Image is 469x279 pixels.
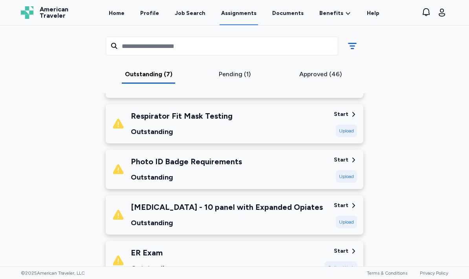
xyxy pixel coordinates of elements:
[334,202,348,209] div: Start
[334,110,348,118] div: Start
[175,9,205,17] div: Job Search
[109,70,189,79] div: Outstanding (7)
[220,1,258,25] a: Assignments
[131,126,233,137] div: Outstanding
[21,6,33,19] img: Logo
[131,263,173,274] div: Outstanding
[131,247,173,258] div: ER Exam
[367,270,407,276] a: Terms & Conditions
[131,202,323,213] div: [MEDICAL_DATA] - 10 panel with Expanded Opiates
[21,270,85,276] span: © 2025 American Traveler, LLC
[336,170,357,183] div: Upload
[40,6,68,19] span: American Traveler
[131,110,233,121] div: Respirator Fit Mask Testing
[334,247,348,255] div: Start
[131,172,242,183] div: Outstanding
[336,125,357,137] div: Upload
[324,261,357,274] div: Online Work
[131,217,323,228] div: Outstanding
[131,156,242,167] div: Photo ID Badge Requirements
[195,70,275,79] div: Pending (1)
[280,70,360,79] div: Approved (46)
[319,9,351,17] a: Benefits
[334,156,348,164] div: Start
[420,270,448,276] a: Privacy Policy
[336,216,357,228] div: Upload
[319,9,343,17] span: Benefits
